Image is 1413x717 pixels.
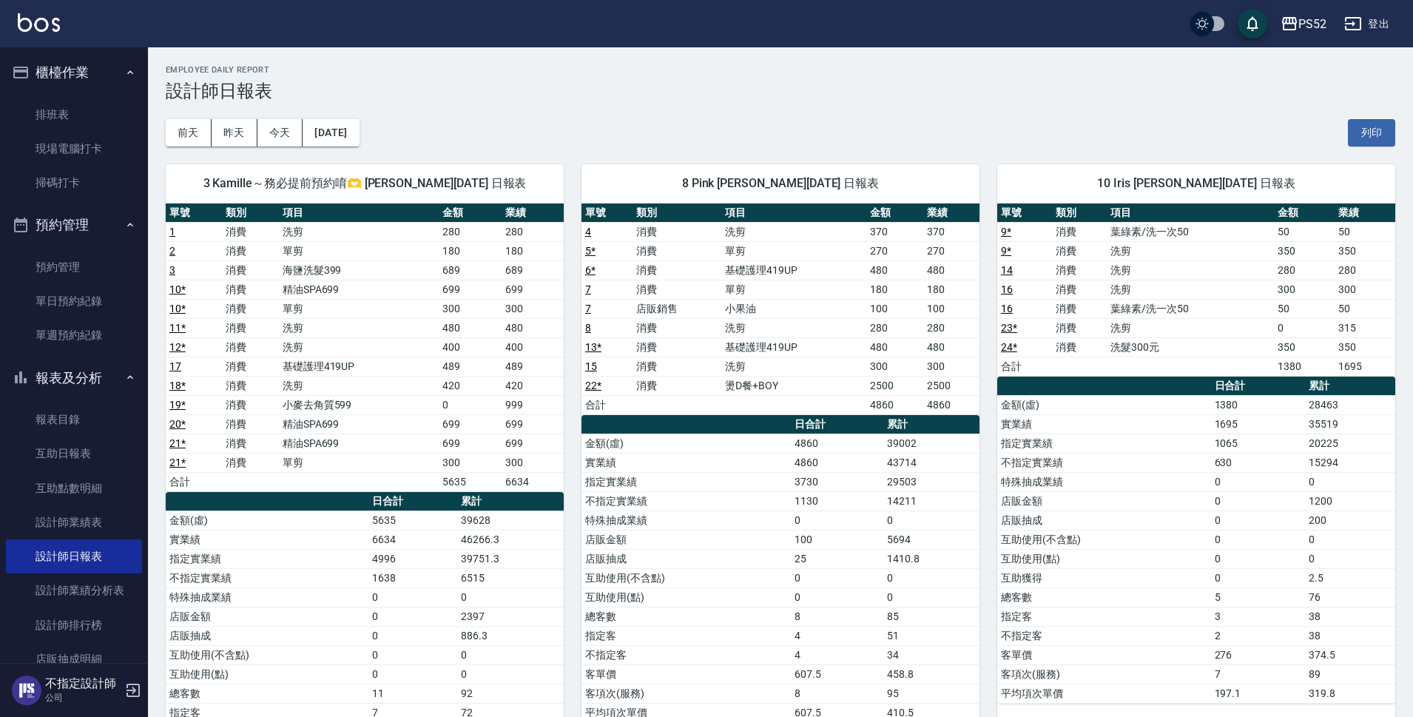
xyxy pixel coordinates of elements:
[6,132,142,166] a: 現場電腦打卡
[6,573,142,607] a: 設計師業績分析表
[1305,568,1395,588] td: 2.5
[439,260,501,280] td: 689
[502,376,564,395] td: 420
[439,376,501,395] td: 420
[502,472,564,491] td: 6634
[368,607,458,626] td: 0
[457,607,564,626] td: 2397
[502,434,564,453] td: 699
[1211,588,1305,607] td: 5
[279,241,439,260] td: 單剪
[633,318,721,337] td: 消費
[166,530,368,549] td: 實業績
[6,98,142,132] a: 排班表
[439,357,501,376] td: 489
[222,414,278,434] td: 消費
[439,434,501,453] td: 699
[883,472,979,491] td: 29503
[166,626,368,645] td: 店販抽成
[997,491,1211,511] td: 店販金額
[721,222,866,241] td: 洗剪
[721,299,866,318] td: 小果油
[1274,222,1335,241] td: 50
[721,203,866,223] th: 項目
[633,241,721,260] td: 消費
[6,471,142,505] a: 互助點數明細
[721,241,866,260] td: 單剪
[439,280,501,299] td: 699
[923,318,979,337] td: 280
[883,511,979,530] td: 0
[1335,337,1395,357] td: 350
[883,453,979,472] td: 43714
[581,395,633,414] td: 合計
[222,376,278,395] td: 消費
[6,284,142,318] a: 單日預約紀錄
[1211,414,1305,434] td: 1695
[633,337,721,357] td: 消費
[1052,337,1107,357] td: 消費
[883,434,979,453] td: 39002
[166,549,368,568] td: 指定實業績
[166,645,368,664] td: 互助使用(不含點)
[997,203,1052,223] th: 單號
[166,472,222,491] td: 合計
[166,588,368,607] td: 特殊抽成業績
[1305,549,1395,568] td: 0
[721,318,866,337] td: 洗剪
[502,357,564,376] td: 489
[1305,607,1395,626] td: 38
[923,260,979,280] td: 480
[791,453,883,472] td: 4860
[6,608,142,642] a: 設計師排行榜
[997,568,1211,588] td: 互助獲得
[6,437,142,471] a: 互助日報表
[1305,511,1395,530] td: 200
[279,203,439,223] th: 項目
[222,260,278,280] td: 消費
[1274,203,1335,223] th: 金額
[791,415,883,434] th: 日合計
[581,491,791,511] td: 不指定實業績
[997,472,1211,491] td: 特殊抽成業績
[6,206,142,244] button: 預約管理
[222,222,278,241] td: 消費
[166,607,368,626] td: 店販金額
[721,260,866,280] td: 基礎護理419UP
[222,241,278,260] td: 消費
[279,299,439,318] td: 單剪
[1211,607,1305,626] td: 3
[222,280,278,299] td: 消費
[166,65,1395,75] h2: Employee Daily Report
[923,337,979,357] td: 480
[368,626,458,645] td: 0
[791,530,883,549] td: 100
[581,549,791,568] td: 店販抽成
[585,360,597,372] a: 15
[457,549,564,568] td: 39751.3
[866,299,923,318] td: 100
[1274,357,1335,376] td: 1380
[883,568,979,588] td: 0
[6,318,142,352] a: 單週預約紀錄
[883,645,979,664] td: 34
[633,203,721,223] th: 類別
[883,530,979,549] td: 5694
[457,511,564,530] td: 39628
[883,491,979,511] td: 14211
[581,530,791,549] td: 店販金額
[1052,280,1107,299] td: 消費
[279,376,439,395] td: 洗剪
[721,376,866,395] td: 燙D餐+BOY
[997,645,1211,664] td: 客單價
[581,568,791,588] td: 互助使用(不含點)
[1001,264,1013,276] a: 14
[1274,280,1335,299] td: 300
[997,357,1052,376] td: 合計
[1305,395,1395,414] td: 28463
[439,337,501,357] td: 400
[439,453,501,472] td: 300
[633,376,721,395] td: 消費
[166,81,1395,101] h3: 設計師日報表
[222,453,278,472] td: 消費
